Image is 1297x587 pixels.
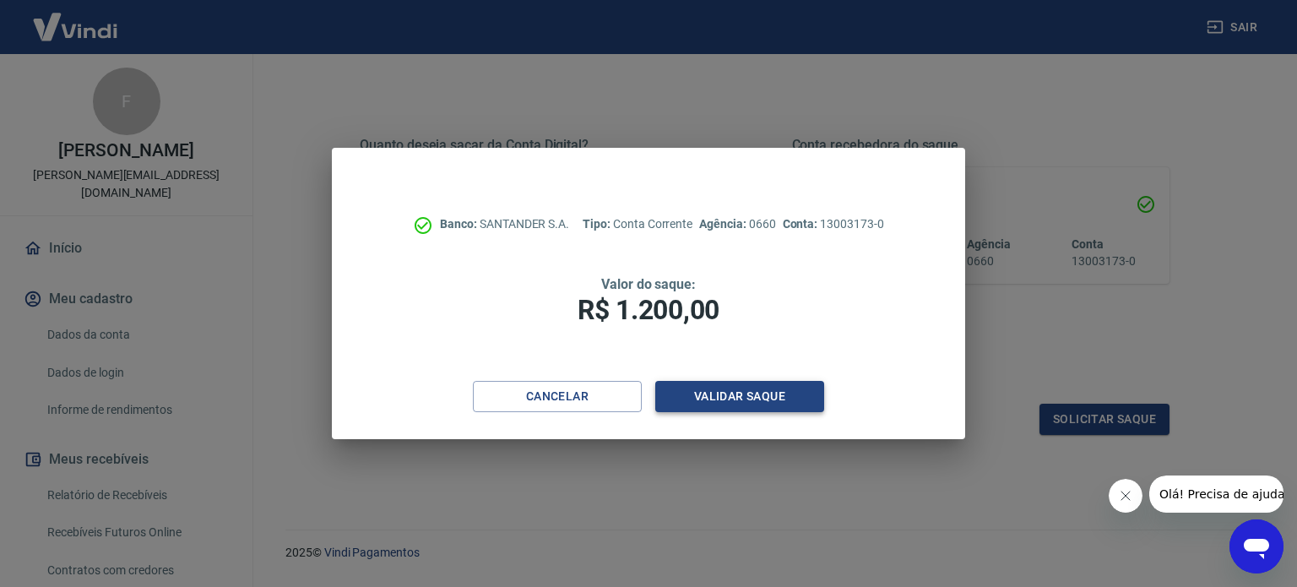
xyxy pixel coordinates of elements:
p: SANTANDER S.A. [440,215,569,233]
span: Olá! Precisa de ajuda? [10,12,142,25]
span: Tipo: [583,217,613,231]
span: Conta: [783,217,821,231]
span: Agência: [699,217,749,231]
button: Validar saque [655,381,824,412]
span: R$ 1.200,00 [578,294,719,326]
iframe: Mensagem da empresa [1149,476,1283,513]
p: 0660 [699,215,775,233]
span: Valor do saque: [601,276,696,292]
span: Banco: [440,217,480,231]
iframe: Fechar mensagem [1109,479,1142,513]
p: 13003173-0 [783,215,884,233]
iframe: Botão para abrir a janela de mensagens [1229,519,1283,573]
p: Conta Corrente [583,215,692,233]
button: Cancelar [473,381,642,412]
